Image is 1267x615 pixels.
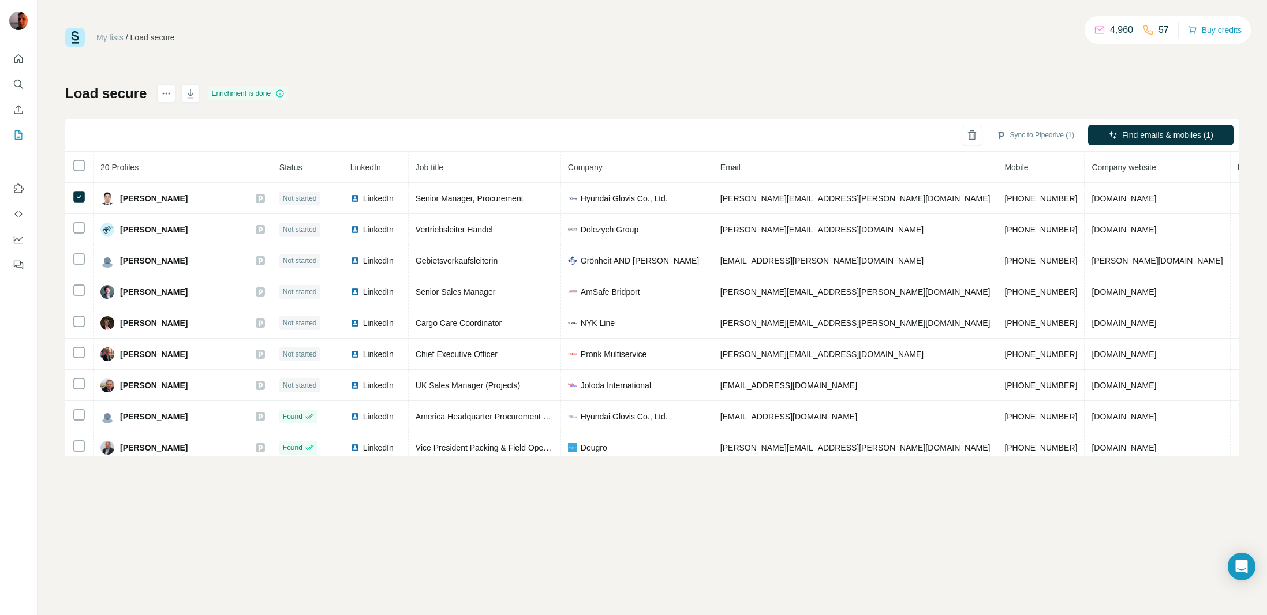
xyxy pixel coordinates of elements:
span: LinkedIn [363,193,394,204]
span: [PHONE_NUMBER] [1004,256,1077,265]
li: / [126,32,128,43]
h1: Load secure [65,84,147,103]
img: LinkedIn logo [350,318,360,328]
img: LinkedIn logo [350,194,360,203]
span: Vertriebsleiter Handel [416,225,493,234]
span: NYK Line [581,317,615,329]
img: company-logo [568,412,577,421]
span: Deugro [581,442,607,453]
img: Avatar [9,12,28,30]
img: LinkedIn logo [350,350,360,359]
span: Not started [283,287,317,297]
img: LinkedIn logo [350,412,360,421]
div: Open Intercom Messenger [1228,553,1255,580]
span: [DOMAIN_NAME] [1092,350,1156,359]
span: [PHONE_NUMBER] [1004,225,1077,234]
img: Avatar [100,410,114,423]
span: [PERSON_NAME][EMAIL_ADDRESS][PERSON_NAME][DOMAIN_NAME] [720,287,991,297]
span: LinkedIn [363,317,394,329]
img: LinkedIn logo [350,287,360,297]
img: LinkedIn logo [350,256,360,265]
button: Quick start [9,48,28,69]
span: [PERSON_NAME][EMAIL_ADDRESS][DOMAIN_NAME] [720,350,924,359]
span: [PERSON_NAME] [120,224,188,235]
span: [PERSON_NAME] [120,380,188,391]
span: LinkedIn [363,255,394,267]
button: Find emails & mobiles (1) [1088,125,1234,145]
span: [PERSON_NAME][EMAIL_ADDRESS][PERSON_NAME][DOMAIN_NAME] [720,318,991,328]
span: Found [283,411,302,422]
span: Not started [283,256,317,266]
span: [PERSON_NAME] [120,286,188,298]
span: [PERSON_NAME][DOMAIN_NAME] [1092,256,1223,265]
span: Email [720,163,741,172]
span: Not started [283,318,317,328]
div: Load secure [130,32,175,43]
span: LinkedIn [350,163,381,172]
img: Avatar [100,347,114,361]
img: Avatar [100,254,114,268]
span: [PHONE_NUMBER] [1004,194,1077,203]
img: Avatar [100,192,114,205]
span: Vice President Packing & Field Operations [GEOGRAPHIC_DATA] [416,443,654,452]
span: [PERSON_NAME][EMAIL_ADDRESS][PERSON_NAME][DOMAIN_NAME] [720,194,991,203]
button: My lists [9,125,28,145]
p: 4,960 [1110,23,1133,37]
span: [PERSON_NAME] [120,317,188,329]
span: LinkedIn [363,380,394,391]
span: [DOMAIN_NAME] [1092,381,1156,390]
span: LinkedIn [363,224,394,235]
span: [PERSON_NAME] [120,193,188,204]
span: LinkedIn [363,411,394,422]
img: LinkedIn logo [350,443,360,452]
span: Found [283,442,302,453]
button: Sync to Pipedrive (1) [988,126,1082,144]
button: Search [9,74,28,95]
span: Not started [283,349,317,359]
span: Mobile [1004,163,1028,172]
span: [PHONE_NUMBER] [1004,412,1077,421]
span: Grönheit AND [PERSON_NAME] [581,255,699,267]
span: [PERSON_NAME][EMAIL_ADDRESS][DOMAIN_NAME] [720,225,924,234]
span: [DOMAIN_NAME] [1092,225,1156,234]
span: Find emails & mobiles (1) [1122,129,1213,141]
span: [PHONE_NUMBER] [1004,443,1077,452]
span: America Headquarter Procurement Planning [416,412,574,421]
button: Enrich CSV [9,99,28,120]
button: Dashboard [9,229,28,250]
span: [EMAIL_ADDRESS][PERSON_NAME][DOMAIN_NAME] [720,256,924,265]
span: Company [568,163,603,172]
img: company-logo [568,225,577,234]
span: LinkedIn [363,442,394,453]
button: Use Surfe API [9,204,28,224]
span: [PERSON_NAME] [120,255,188,267]
img: company-logo [568,350,577,359]
span: Gebietsverkaufsleiterin [416,256,498,265]
img: Avatar [100,285,114,299]
span: Pronk Multiservice [581,348,646,360]
img: company-logo [568,318,577,328]
span: [PHONE_NUMBER] [1004,381,1077,390]
img: company-logo [568,383,577,387]
span: Not started [283,193,317,204]
span: [DOMAIN_NAME] [1092,443,1156,452]
span: 20 Profiles [100,163,139,172]
span: Senior Sales Manager [416,287,496,297]
span: AmSafe Bridport [581,286,640,298]
span: [PERSON_NAME] [120,411,188,422]
span: Dolezych Group [581,224,638,235]
span: Job title [416,163,443,172]
span: [EMAIL_ADDRESS][DOMAIN_NAME] [720,381,857,390]
button: Feedback [9,254,28,275]
img: Avatar [100,223,114,237]
img: Avatar [100,316,114,330]
span: [DOMAIN_NAME] [1092,287,1156,297]
span: [DOMAIN_NAME] [1092,412,1156,421]
span: [EMAIL_ADDRESS][DOMAIN_NAME] [720,412,857,421]
button: Use Surfe on LinkedIn [9,178,28,199]
button: actions [157,84,175,103]
span: [PERSON_NAME] [120,348,188,360]
img: Avatar [100,378,114,392]
span: [PERSON_NAME][EMAIL_ADDRESS][PERSON_NAME][DOMAIN_NAME] [720,443,991,452]
span: Senior Manager, Procurement [416,194,524,203]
